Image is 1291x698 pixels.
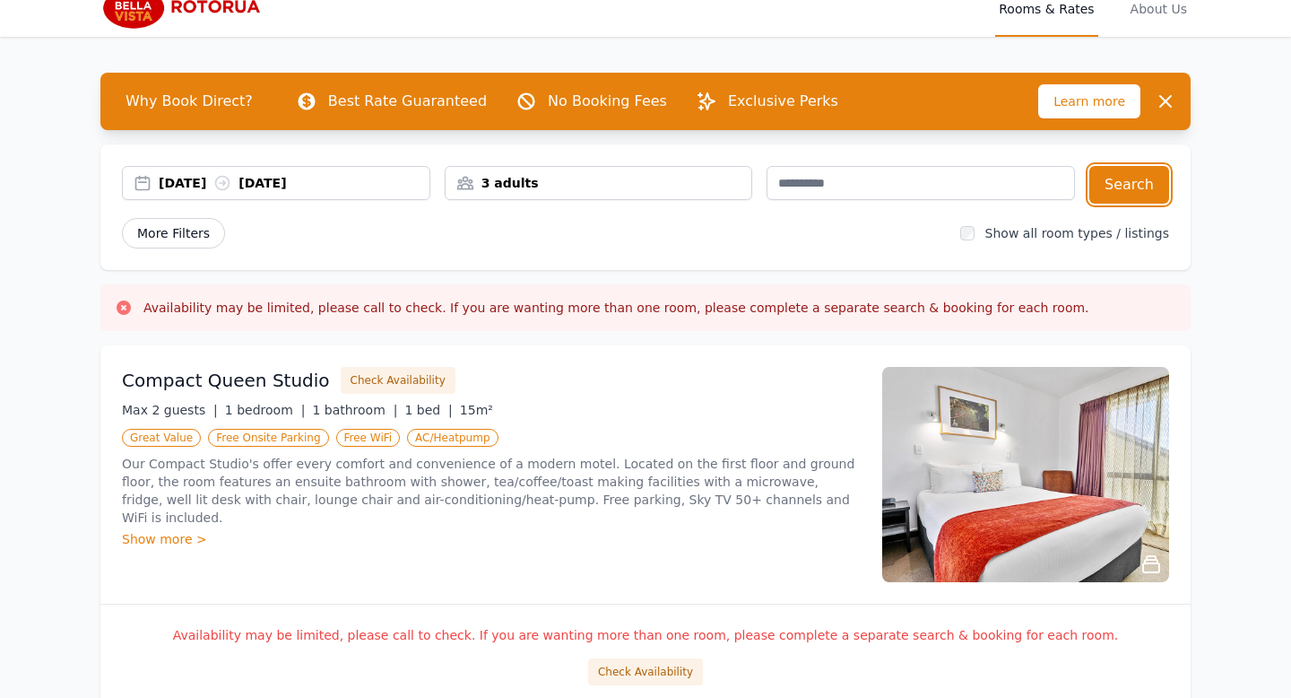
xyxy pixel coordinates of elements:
button: Check Availability [588,659,703,685]
p: Our Compact Studio's offer every comfort and convenience of a modern motel. Located on the first ... [122,455,861,527]
label: Show all room types / listings [985,226,1169,240]
span: Free WiFi [336,429,401,447]
span: Learn more [1038,84,1140,118]
p: Exclusive Perks [728,91,838,112]
span: 1 bedroom | [225,403,306,417]
span: 15m² [460,403,493,417]
p: Availability may be limited, please call to check. If you are wanting more than one room, please ... [122,626,1169,644]
span: More Filters [122,218,225,249]
p: Best Rate Guaranteed [328,91,487,112]
h3: Compact Queen Studio [122,368,330,393]
button: Search [1089,166,1169,204]
span: Max 2 guests | [122,403,218,417]
span: Free Onsite Parking [208,429,328,447]
div: [DATE] [DATE] [159,174,429,192]
h3: Availability may be limited, please call to check. If you are wanting more than one room, please ... [143,299,1089,317]
p: No Booking Fees [548,91,667,112]
span: AC/Heatpump [407,429,498,447]
div: Show more > [122,530,861,548]
span: 1 bathroom | [312,403,397,417]
button: Check Availability [341,367,455,394]
span: Great Value [122,429,201,447]
div: 3 adults [446,174,752,192]
span: Why Book Direct? [111,83,267,119]
span: 1 bed | [404,403,452,417]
